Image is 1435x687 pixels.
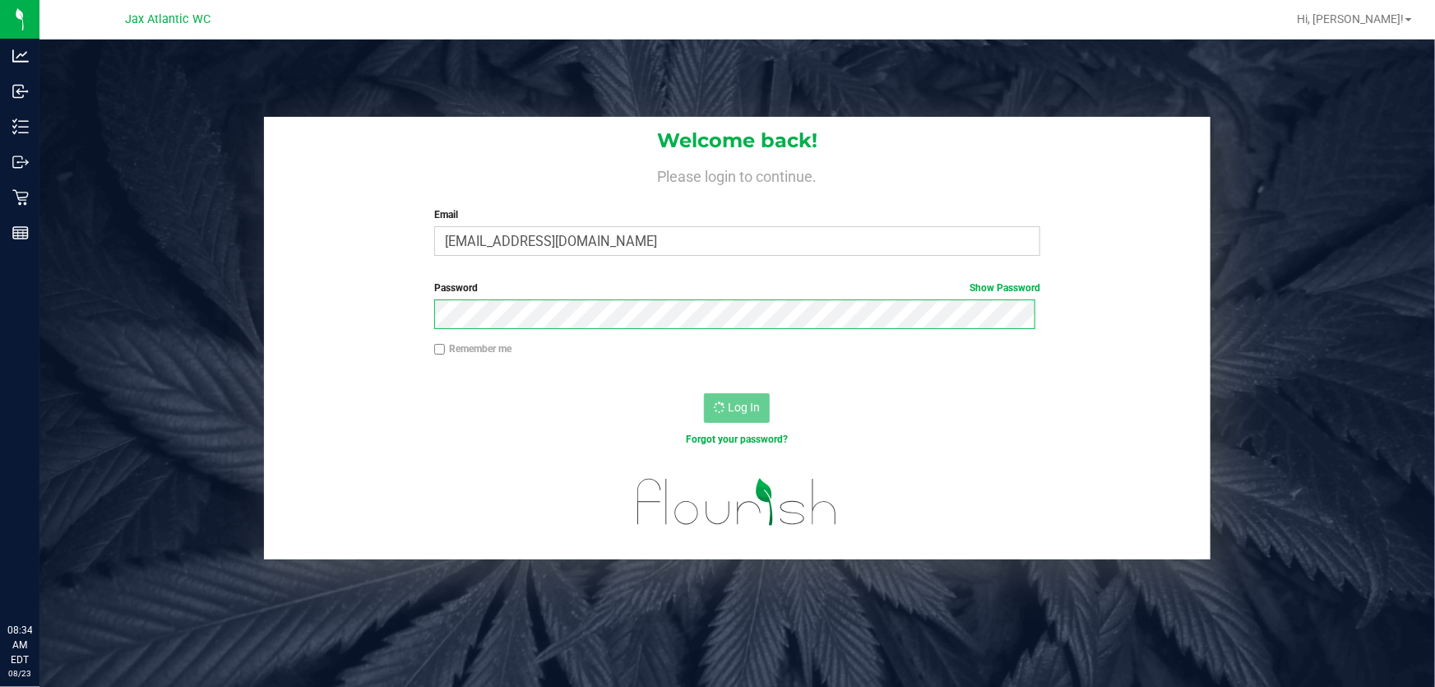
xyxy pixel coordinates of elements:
input: Remember me [434,344,446,355]
inline-svg: Inventory [12,118,29,135]
a: Forgot your password? [686,434,788,445]
p: 08:34 AM EDT [7,623,32,667]
inline-svg: Retail [12,189,29,206]
a: Show Password [970,282,1040,294]
span: Password [434,282,478,294]
inline-svg: Analytics [12,48,29,64]
label: Remember me [434,341,512,356]
span: Log In [728,401,760,414]
inline-svg: Inbound [12,83,29,100]
h4: Please login to continue. [264,165,1210,184]
h1: Welcome back! [264,130,1210,151]
inline-svg: Outbound [12,154,29,170]
inline-svg: Reports [12,225,29,241]
button: Log In [704,393,770,423]
span: Jax Atlantic WC [125,12,211,26]
p: 08/23 [7,667,32,680]
label: Email [434,207,1041,222]
span: Hi, [PERSON_NAME]! [1297,12,1404,26]
img: flourish_logo.svg [619,464,856,541]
